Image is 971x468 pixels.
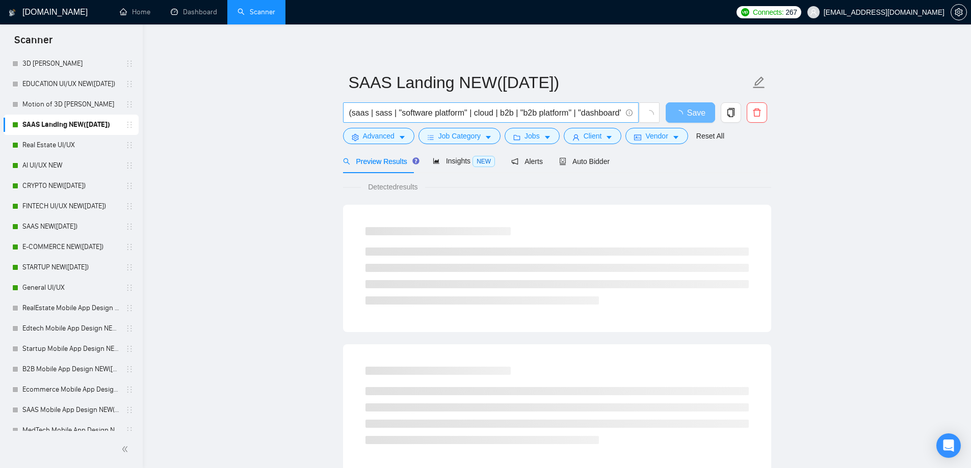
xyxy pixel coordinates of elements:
[22,155,119,176] a: AI UI/UX NEW
[125,324,134,333] span: holder
[513,133,520,141] span: folder
[505,128,560,144] button: folderJobscaret-down
[399,133,406,141] span: caret-down
[753,7,783,18] span: Connects:
[572,133,580,141] span: user
[22,318,119,339] a: Edtech Mobile App Design NEW([DATE])
[125,80,134,88] span: holder
[125,100,134,108] span: holder
[125,284,134,292] span: holder
[810,9,817,16] span: user
[645,130,668,142] span: Vendor
[125,345,134,353] span: holder
[22,176,119,196] a: CRYPTO NEW([DATE])
[511,158,518,165] span: notification
[524,130,540,142] span: Jobs
[418,128,501,144] button: barsJob Categorycaret-down
[125,121,134,129] span: holder
[125,161,134,170] span: holder
[785,7,797,18] span: 267
[22,278,119,298] a: General UI/UX
[22,379,119,400] a: Ecommerce Mobile App Design NEW([DATE])
[936,433,961,458] div: Open Intercom Messenger
[672,133,679,141] span: caret-down
[485,133,492,141] span: caret-down
[22,53,119,74] a: 3D [PERSON_NAME]
[427,133,434,141] span: bars
[361,181,425,192] span: Detected results
[544,133,551,141] span: caret-down
[559,158,566,165] span: robot
[606,133,613,141] span: caret-down
[125,406,134,414] span: holder
[125,202,134,210] span: holder
[125,304,134,312] span: holder
[22,94,119,115] a: Motion of 3D [PERSON_NAME]
[125,182,134,190] span: holder
[626,109,633,116] span: info-circle
[747,108,767,117] span: delete
[696,130,724,142] a: Reset All
[171,8,217,16] a: dashboardDashboard
[125,426,134,434] span: holder
[721,102,741,123] button: copy
[22,400,119,420] a: SAAS Mobile App Design NEW([DATE])
[411,156,421,166] div: Tooltip anchor
[238,8,275,16] a: searchScanner
[121,444,132,454] span: double-left
[125,60,134,68] span: holder
[22,196,119,216] a: FINTECH UI/UX NEW([DATE])
[22,339,119,359] a: Startup Mobile App Design NEW([DATE])
[22,115,119,135] a: SAAS Landing NEW([DATE])
[625,128,688,144] button: idcardVendorcaret-down
[747,102,767,123] button: delete
[349,106,621,119] input: Search Freelance Jobs...
[951,4,967,20] button: setting
[22,298,119,318] a: RealEstate Mobile App Design NEW([DATE])
[125,263,134,271] span: holder
[511,157,543,166] span: Alerts
[22,237,119,257] a: E-COMMERCE NEW([DATE])
[675,110,687,118] span: loading
[666,102,715,123] button: Save
[125,386,134,394] span: holder
[433,157,440,164] span: area-chart
[22,359,119,379] a: B2B Mobile App Design NEW([DATE])
[6,33,61,54] span: Scanner
[951,8,967,16] a: setting
[687,106,705,119] span: Save
[349,70,750,95] input: Scanner name...
[125,223,134,231] span: holder
[125,141,134,149] span: holder
[584,130,602,142] span: Client
[559,157,610,166] span: Auto Bidder
[22,420,119,441] a: MedTech Mobile App Design NEW([DATE])
[120,8,150,16] a: homeHome
[438,130,481,142] span: Job Category
[22,216,119,237] a: SAAS NEW([DATE])
[564,128,622,144] button: userClientcaret-down
[363,130,395,142] span: Advanced
[752,76,766,89] span: edit
[125,365,134,373] span: holder
[22,74,119,94] a: EDUCATION UI/UX NEW([DATE])
[9,5,16,21] img: logo
[634,133,641,141] span: idcard
[645,110,654,119] span: loading
[433,157,495,165] span: Insights
[22,257,119,278] a: STARTUP NEW([DATE])
[473,156,495,167] span: NEW
[343,128,414,144] button: settingAdvancedcaret-down
[343,157,416,166] span: Preview Results
[125,243,134,251] span: holder
[741,8,749,16] img: upwork-logo.png
[352,133,359,141] span: setting
[22,135,119,155] a: Real Estate UI/UX
[343,158,350,165] span: search
[721,108,741,117] span: copy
